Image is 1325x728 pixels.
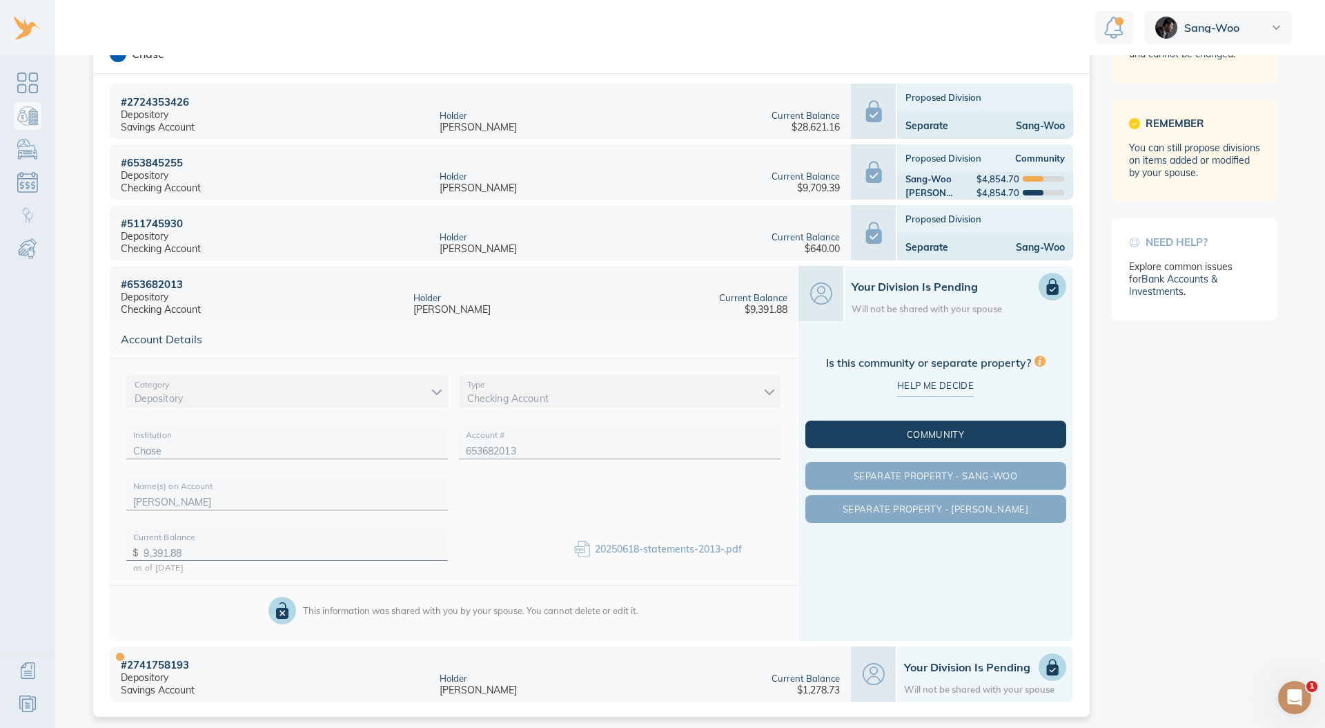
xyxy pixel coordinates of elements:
div: Separate [905,119,948,132]
div: [PERSON_NAME] [440,242,517,255]
img: Notification [1104,17,1123,39]
button: Community [805,421,1066,448]
div: # 2724353426 [121,95,189,108]
div: Sang-Woo [948,119,1065,132]
button: Help me decide [897,375,974,397]
span: Account Details [121,332,786,347]
div: Depository [121,291,168,303]
div: Holder [413,292,441,303]
div: $28,621.16 [792,121,840,133]
div: $4,854.70 [976,187,1019,198]
span: Separate Property - Sang-Woo [808,470,1063,481]
div: Depository [121,108,168,121]
div: [PERSON_NAME] [905,187,953,198]
div: You can still propose divisions on items added or modified by your spouse. [1129,142,1260,179]
label: Account # [466,431,505,439]
div: # 653682013 [121,278,183,291]
span: 1 [1306,681,1317,692]
span: Community [808,429,1063,440]
a: Resources [14,690,41,718]
div: Sang-Woo [905,173,953,184]
div: Checking Account [121,182,201,194]
div: Will not be shared with your spouse [904,684,1054,695]
span: Separate Property - [PERSON_NAME] [808,504,1063,515]
div: Checking Account [459,375,781,408]
div: # 511745930 [121,217,183,230]
a: Child & Spousal Support [14,235,41,262]
span: Sang-Woo [1184,22,1268,33]
div: Is this community or separate property? [805,356,1066,397]
div: Current Balance [772,673,840,684]
div: Savings Account [121,684,195,696]
span: Remember [1129,117,1260,131]
p: as of [DATE] [133,561,448,575]
div: [PERSON_NAME] [440,684,517,696]
div: Proposed Division [897,84,1073,111]
div: Sang-Woo [948,241,1065,253]
img: ACg8ocLZX3c_fMFdo8OLEAo5qI2MvNu4Lmc2BRblAEFuXMOH64LAzoIsEA=s96-c [1155,17,1177,39]
div: Proposed Division [905,153,985,164]
div: Checking Account [121,242,201,255]
div: Will not be shared with your spouse [852,303,1002,314]
div: Current Balance [772,171,840,182]
div: Checking Account [121,303,201,316]
span: Need help? [1129,236,1260,249]
div: Current Balance [772,110,840,121]
div: $640.00 [805,242,840,255]
div: Depository [121,169,168,182]
div: Depository [126,375,448,408]
div: Holder [440,231,467,242]
a: Child Custody & Parenting [14,202,41,229]
a: Bank Accounts & Investments [1129,273,1217,298]
label: Institution [133,431,172,439]
a: Bank Accounts & Investments [14,102,41,130]
div: Explore common issues for . [1129,260,1260,298]
a: Dashboard [14,69,41,97]
a: Debts & Obligations [14,169,41,196]
p: $ [133,546,139,560]
button: Separate Property - Sang-Woo [805,462,1066,490]
div: Proposed Division [897,205,1073,233]
div: Depository [121,671,168,684]
iframe: Intercom live chat [1278,681,1311,714]
div: This information was shared with you by your spouse. You cannot delete or edit it. [303,606,638,615]
div: Separate [905,241,948,253]
img: dropdown.svg [1272,26,1281,30]
div: Holder [440,673,467,684]
div: $4,854.70 [976,173,1019,184]
label: Current Balance [133,533,196,542]
div: # 2741758193 [121,658,189,671]
label: Name(s) on Account [133,482,213,490]
a: 20250618-statements-2013-.pdf [595,543,742,555]
div: # 653845255 [121,156,183,169]
div: [PERSON_NAME] [440,121,517,133]
div: Current Balance [772,231,840,242]
div: Current Balance [719,292,787,303]
div: Savings Account [121,121,195,133]
div: $1,278.73 [797,684,840,696]
button: Separate Property - [PERSON_NAME] [805,495,1066,523]
h1: Your Division is Pending [852,280,1066,294]
div: $9,709.39 [797,182,840,194]
a: Additional Information [14,657,41,684]
div: [PERSON_NAME] [413,303,491,316]
a: Personal Possessions [14,135,41,163]
div: Depository [121,230,168,242]
div: [PERSON_NAME] [440,182,517,194]
h1: Your Division is Pending [904,660,1066,674]
div: Community [985,153,1065,164]
span: Help me decide [897,378,974,394]
div: Holder [440,171,467,182]
div: Holder [440,110,467,121]
div: $9,391.88 [745,303,787,316]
